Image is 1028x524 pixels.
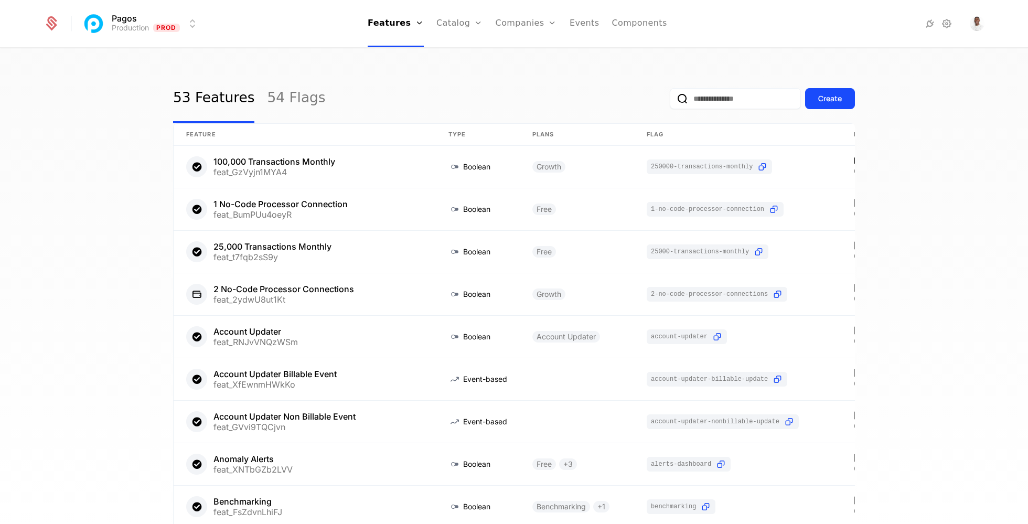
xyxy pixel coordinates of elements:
img: LJ Durante [970,16,984,31]
button: Open user button [970,16,984,31]
button: Create [805,88,855,109]
img: Pagos [81,11,106,36]
a: 53 Features [173,74,254,123]
span: Prod [153,24,180,32]
th: Type [436,124,520,146]
th: Last Modified [841,124,966,146]
a: 54 Flags [267,74,325,123]
th: Plans [520,124,634,146]
a: Integrations [924,17,936,30]
th: Flag [634,124,841,146]
button: Select environment [84,12,199,35]
th: Feature [174,124,436,146]
div: Create [818,93,842,104]
a: Settings [940,17,953,30]
div: Production [112,23,149,33]
span: Pagos [112,14,137,23]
